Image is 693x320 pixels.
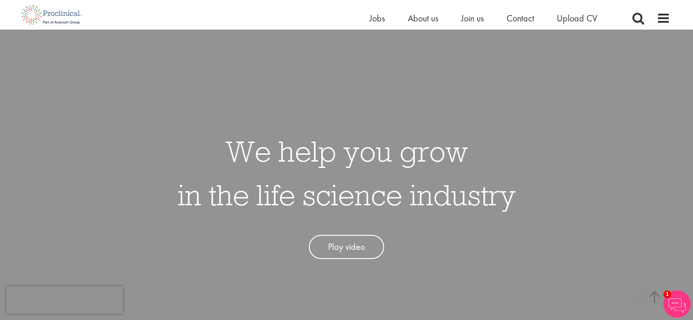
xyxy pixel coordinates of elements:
[663,290,671,298] span: 1
[178,129,516,217] h1: We help you grow in the life science industry
[461,12,484,24] a: Join us
[663,290,691,318] img: Chatbot
[557,12,597,24] a: Upload CV
[507,12,534,24] a: Contact
[408,12,438,24] a: About us
[309,235,384,259] a: Play video
[370,12,385,24] a: Jobs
